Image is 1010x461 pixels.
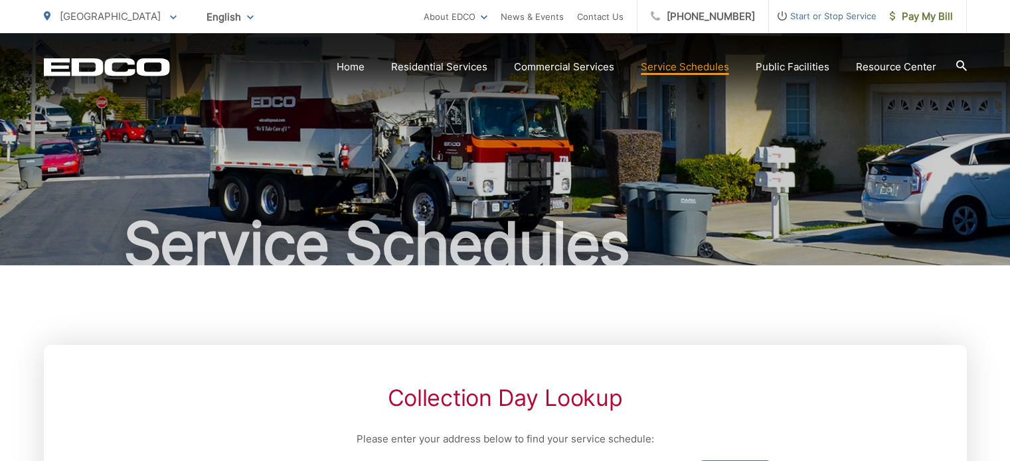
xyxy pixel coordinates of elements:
h2: Collection Day Lookup [237,385,772,411]
a: Contact Us [577,9,624,25]
p: Please enter your address below to find your service schedule: [237,431,772,447]
a: About EDCO [424,9,487,25]
a: Public Facilities [756,59,829,75]
a: Resource Center [856,59,936,75]
h1: Service Schedules [44,211,967,277]
span: [GEOGRAPHIC_DATA] [60,10,161,23]
a: Service Schedules [641,59,729,75]
a: News & Events [501,9,564,25]
a: Commercial Services [514,59,614,75]
span: English [197,5,264,29]
a: EDCD logo. Return to the homepage. [44,58,170,76]
a: Residential Services [391,59,487,75]
a: Home [337,59,365,75]
span: Pay My Bill [890,9,953,25]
